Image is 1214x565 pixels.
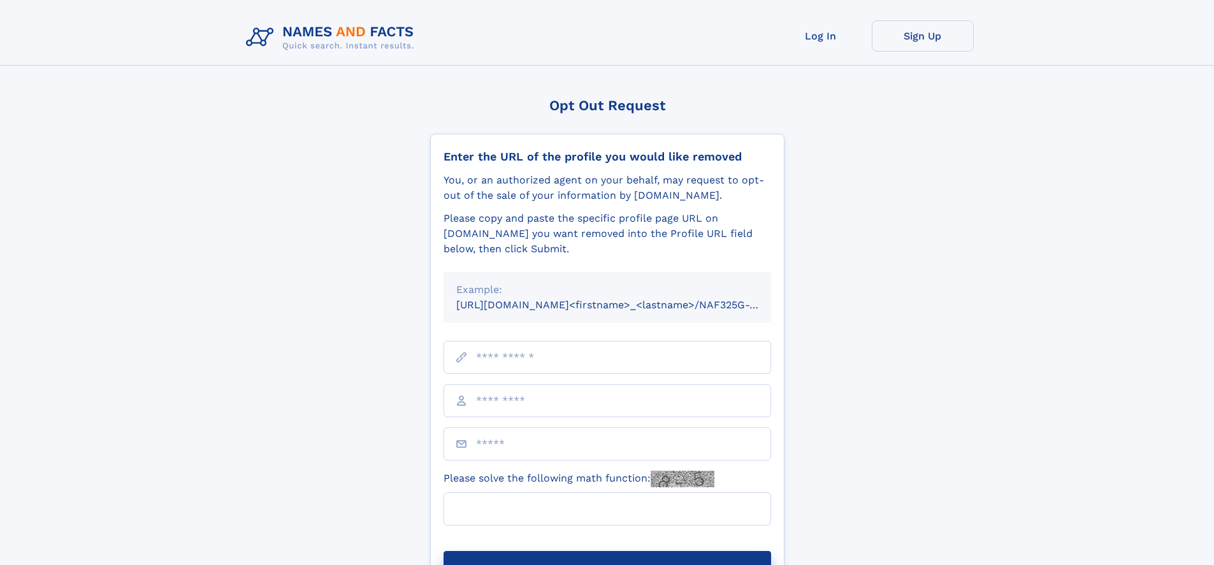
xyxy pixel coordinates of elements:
[444,150,771,164] div: Enter the URL of the profile you would like removed
[456,299,795,311] small: [URL][DOMAIN_NAME]<firstname>_<lastname>/NAF325G-xxxxxxxx
[872,20,974,52] a: Sign Up
[241,20,424,55] img: Logo Names and Facts
[770,20,872,52] a: Log In
[444,173,771,203] div: You, or an authorized agent on your behalf, may request to opt-out of the sale of your informatio...
[444,471,714,487] label: Please solve the following math function:
[444,211,771,257] div: Please copy and paste the specific profile page URL on [DOMAIN_NAME] you want removed into the Pr...
[456,282,758,297] div: Example:
[430,97,784,113] div: Opt Out Request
